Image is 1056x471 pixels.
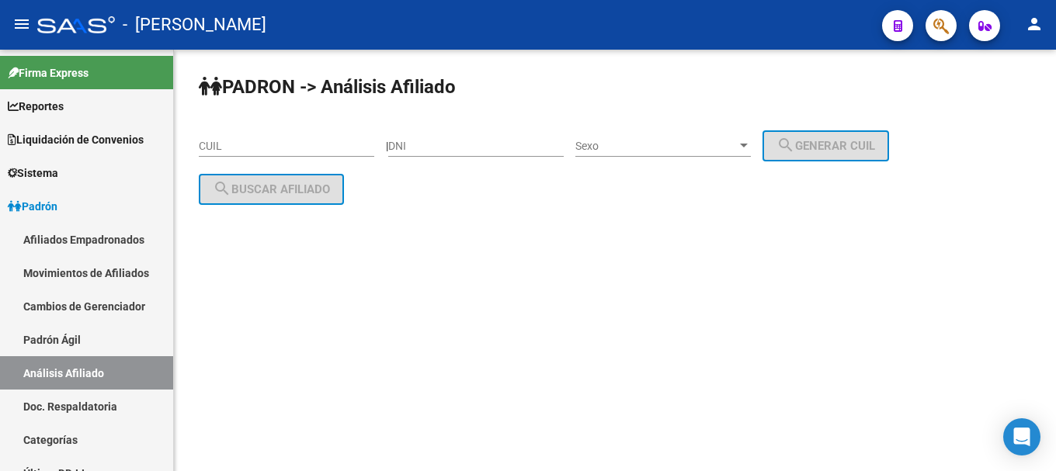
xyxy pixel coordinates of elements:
[8,64,89,81] span: Firma Express
[1003,418,1040,455] div: Open Intercom Messenger
[762,130,889,161] button: Generar CUIL
[213,182,330,196] span: Buscar afiliado
[776,139,875,153] span: Generar CUIL
[8,131,144,148] span: Liquidación de Convenios
[776,136,795,154] mat-icon: search
[386,140,901,152] div: |
[123,8,266,42] span: - [PERSON_NAME]
[199,76,456,98] strong: PADRON -> Análisis Afiliado
[1025,15,1044,33] mat-icon: person
[575,140,737,153] span: Sexo
[8,198,57,215] span: Padrón
[12,15,31,33] mat-icon: menu
[199,174,344,205] button: Buscar afiliado
[8,165,58,182] span: Sistema
[213,179,231,198] mat-icon: search
[8,98,64,115] span: Reportes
